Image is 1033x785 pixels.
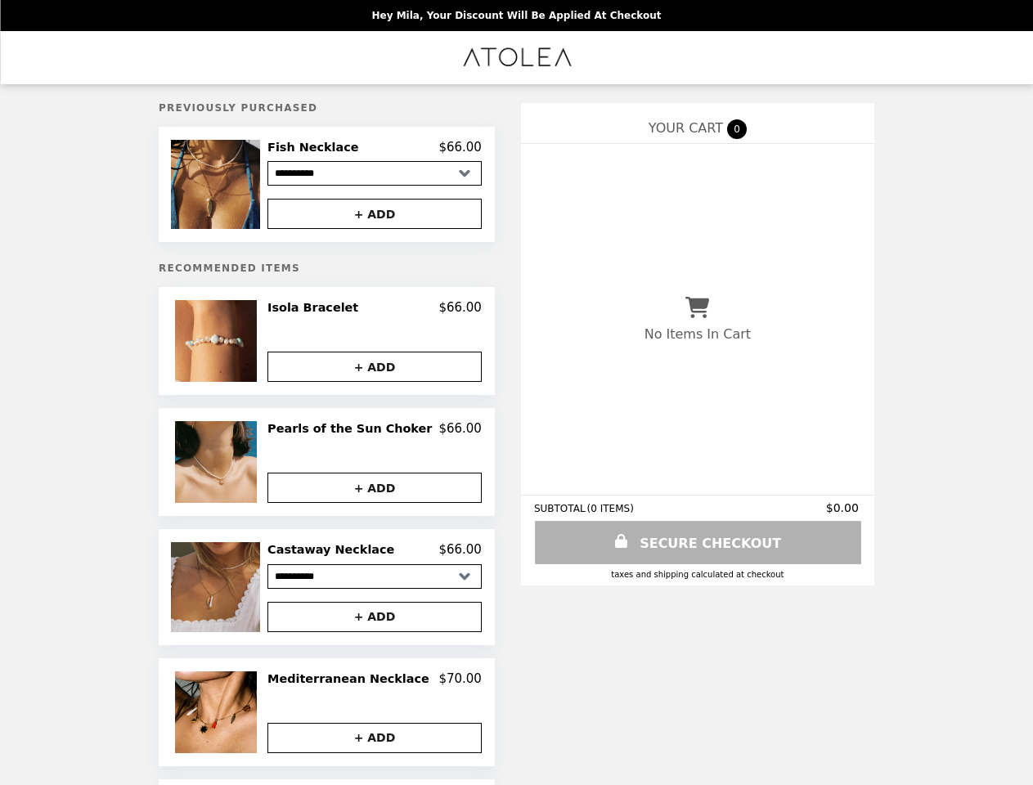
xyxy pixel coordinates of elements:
[159,102,495,114] h5: Previously Purchased
[460,41,573,74] img: Brand Logo
[175,421,261,503] img: Pearls of the Sun Choker
[267,473,482,503] button: + ADD
[727,119,747,139] span: 0
[267,602,482,632] button: + ADD
[438,671,482,686] p: $70.00
[438,421,482,436] p: $66.00
[438,140,482,155] p: $66.00
[826,501,861,514] span: $0.00
[267,161,482,186] select: Select a product variant
[267,542,401,557] h2: Castaway Necklace
[587,503,634,514] span: ( 0 ITEMS )
[267,352,482,382] button: + ADD
[171,140,264,229] img: Fish Necklace
[438,300,482,315] p: $66.00
[534,503,587,514] span: SUBTOTAL
[371,10,661,21] p: Hey Mila, your discount will be applied at checkout
[534,570,861,579] div: Taxes and Shipping calculated at checkout
[267,564,482,589] select: Select a product variant
[267,199,482,229] button: + ADD
[267,300,365,315] h2: Isola Bracelet
[649,120,723,136] span: YOUR CART
[267,723,482,753] button: + ADD
[159,262,495,274] h5: Recommended Items
[175,300,261,382] img: Isola Bracelet
[645,326,751,342] p: No Items In Cart
[267,421,438,436] h2: Pearls of the Sun Choker
[267,671,436,686] h2: Mediterranean Necklace
[175,671,261,753] img: Mediterranean Necklace
[438,542,482,557] p: $66.00
[267,140,365,155] h2: Fish Necklace
[171,542,264,631] img: Castaway Necklace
